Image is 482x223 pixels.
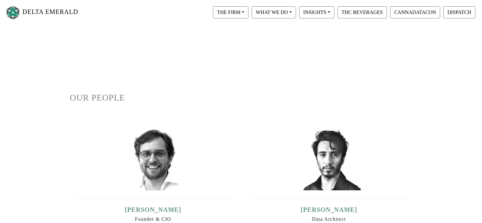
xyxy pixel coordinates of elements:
a: DISPATCH [442,9,477,15]
h1: OUR PEOPLE [70,93,412,103]
button: WHAT WE DO [252,6,296,18]
h6: Data Architect [252,216,406,222]
button: THE FIRM [213,6,248,18]
a: THC BEVERAGES [336,9,389,15]
img: ian [121,127,185,190]
a: CANNADATACON [389,9,442,15]
button: CANNADATACON [390,6,440,18]
a: DELTA EMERALD [5,3,78,23]
h6: Founder & CIO [76,216,230,222]
button: INSIGHTS [299,6,334,18]
a: [PERSON_NAME] [125,206,182,213]
button: DISPATCH [443,6,475,18]
img: Logo [5,4,21,21]
img: david [297,127,361,190]
button: THC BEVERAGES [337,6,387,18]
a: [PERSON_NAME] [301,206,357,213]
